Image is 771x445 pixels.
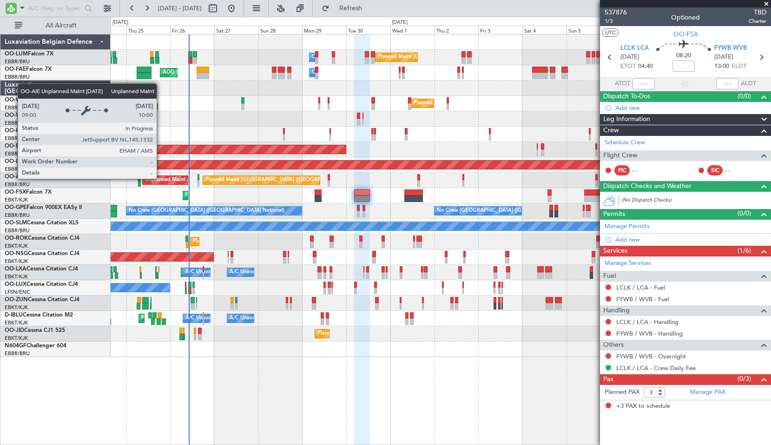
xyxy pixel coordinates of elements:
a: OO-FAEFalcon 7X [5,67,52,72]
span: Dispatch To-Dos [603,91,650,102]
span: OO-WLP [5,97,27,103]
div: Planned Maint Kortrijk-[GEOGRAPHIC_DATA] [185,189,294,202]
a: EBBR/BRU [5,104,30,111]
span: OO-VSF [5,113,26,118]
a: EBBR/BRU [5,74,30,81]
a: EBKT/KJK [5,258,28,265]
div: PIC [614,165,630,175]
div: Optioned [671,13,700,22]
a: OO-FSXFalcon 7X [5,189,52,195]
span: All Aircraft [24,22,98,29]
span: ETOT [620,62,636,71]
div: A/C Unavailable [GEOGRAPHIC_DATA] ([GEOGRAPHIC_DATA] National) [185,311,358,325]
a: OO-ROKCessna Citation CJ4 [5,236,79,241]
span: ALDT [741,79,756,88]
span: OO-ROK [5,236,28,241]
a: LCLK / LCA - Fuel [616,283,665,291]
div: Sun 5 [567,26,611,34]
span: OO-LAH [5,159,27,164]
a: N604GFChallenger 604 [5,343,66,349]
span: OO-NSG [5,251,28,256]
label: Planned PAX [605,388,639,397]
a: EBKT/KJK [5,243,28,249]
div: (No Dispatch Checks) [621,196,771,206]
span: 537876 [605,7,627,17]
div: Mon 29 [302,26,346,34]
div: No Crew [GEOGRAPHIC_DATA] ([GEOGRAPHIC_DATA] National) [437,204,593,218]
a: OO-HHOFalcon 8X [5,128,54,134]
span: FYWB WVB [714,44,747,53]
span: 08:20 [676,51,691,61]
a: OO-LAHFalcon 7X [5,159,53,164]
span: OO-SLM [5,220,27,226]
span: (0/3) [738,374,751,384]
div: Planned Maint Geneva (Cointrin) [96,127,172,141]
div: Owner Melsbroek Air Base [312,50,375,64]
span: TBD [749,7,766,17]
div: Owner Melsbroek Air Base [312,66,375,80]
span: Crew [603,125,619,136]
a: EBKT/KJK [5,304,28,311]
div: Add new [615,236,766,243]
span: Charter [749,17,766,25]
a: EBBR/BRU [5,135,30,142]
a: Manage Permits [605,222,650,231]
a: Schedule Crew [605,138,645,148]
div: Planned Maint [GEOGRAPHIC_DATA] ([GEOGRAPHIC_DATA] National) [378,50,546,64]
div: Sat 4 [522,26,567,34]
span: (1/6) [738,246,751,256]
a: EBKT/KJK [5,273,28,280]
span: 13:00 [714,62,729,71]
span: OO-ELK [5,143,26,149]
span: Flight Crew [603,150,638,161]
a: OO-ELKFalcon 8X [5,143,51,149]
a: EBKT/KJK [5,335,28,342]
a: EBBR/BRU [5,120,30,127]
input: A/C (Reg. or Type) [28,1,82,15]
span: OO-ZUN [5,297,28,303]
span: OO-JID [5,328,24,333]
a: EBKT/KJK [5,196,28,203]
span: Permits [603,209,625,220]
a: OO-GPEFalcon 900EX EASy II [5,205,82,210]
span: OO-GPE [5,205,26,210]
span: 04:40 [638,62,653,71]
div: Fri 26 [170,26,214,34]
a: OO-NSGCessna Citation CJ4 [5,251,79,256]
a: OO-VSFFalcon 8X [5,113,52,118]
div: Planned Maint Kortrijk-[GEOGRAPHIC_DATA] [193,235,301,249]
a: OO-WLPGlobal 5500 [5,97,59,103]
span: ELDT [731,62,746,71]
a: EBBR/BRU [5,227,30,234]
a: EBKT/KJK [5,319,28,326]
span: Pax [603,374,613,385]
a: EBBR/BRU [5,166,30,173]
span: +3 PAX to schedule [616,402,670,411]
span: Refresh [331,5,370,12]
span: [DATE] [714,53,733,62]
span: LCLK LCA [620,44,649,53]
div: Planned Maint Kortrijk-[GEOGRAPHIC_DATA] [317,327,426,341]
div: Fri 3 [478,26,522,34]
span: OO-FSX [5,189,26,195]
span: OO-HHO [5,128,29,134]
span: OO-AIE [5,174,25,180]
span: OO-LUX [5,282,26,287]
button: All Aircraft [10,18,101,33]
span: (0/0) [738,209,751,218]
a: EBBR/BRU [5,350,30,357]
div: Unplanned Maint Amsterdam (Schiphol) [145,173,239,187]
span: Leg Information [603,114,650,125]
div: Sat 27 [214,26,258,34]
a: LCLK / LCA - Crew Daily Fee [616,364,696,372]
span: OO-FAE [5,67,26,72]
span: N604GF [5,343,26,349]
a: D-IBLUCessna Citation M2 [5,312,73,318]
a: OO-LUMFalcon 7X [5,51,53,57]
span: Others [603,340,624,351]
a: FYWB / WVB - Fuel [616,295,669,303]
a: OO-JIDCessna CJ1 525 [5,328,65,333]
div: Sun 28 [258,26,303,34]
div: Tue 30 [346,26,390,34]
div: [DATE] [392,19,408,27]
